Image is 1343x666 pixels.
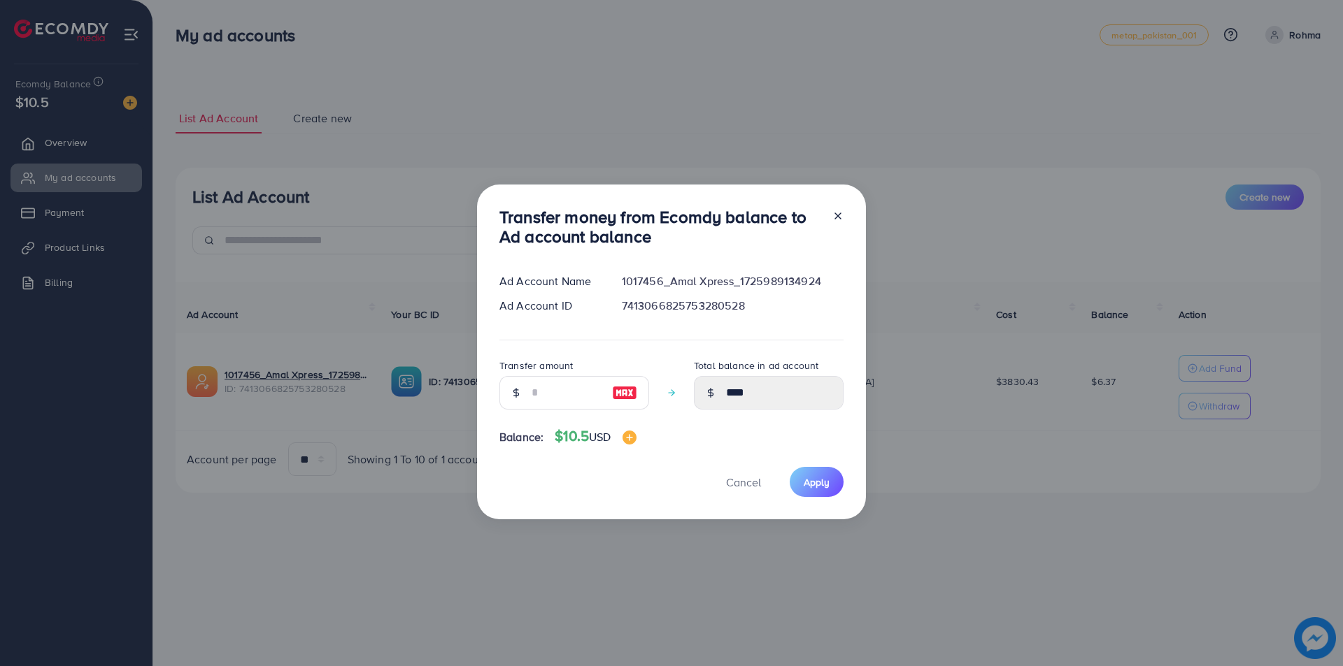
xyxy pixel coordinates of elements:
[694,359,818,372] label: Total balance in ad account
[589,429,611,444] span: USD
[499,207,821,247] h3: Transfer money from Ecomdy balance to Ad account balance
[611,298,855,314] div: 7413066825753280528
[726,475,761,490] span: Cancel
[611,273,855,289] div: 1017456_Amal Xpress_1725989134924
[499,359,573,372] label: Transfer amount
[790,467,844,497] button: Apply
[499,429,543,445] span: Balance:
[488,298,611,314] div: Ad Account ID
[555,428,636,445] h4: $10.5
[488,273,611,289] div: Ad Account Name
[623,430,637,444] img: image
[804,475,830,489] span: Apply
[709,467,779,497] button: Cancel
[612,384,637,401] img: image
